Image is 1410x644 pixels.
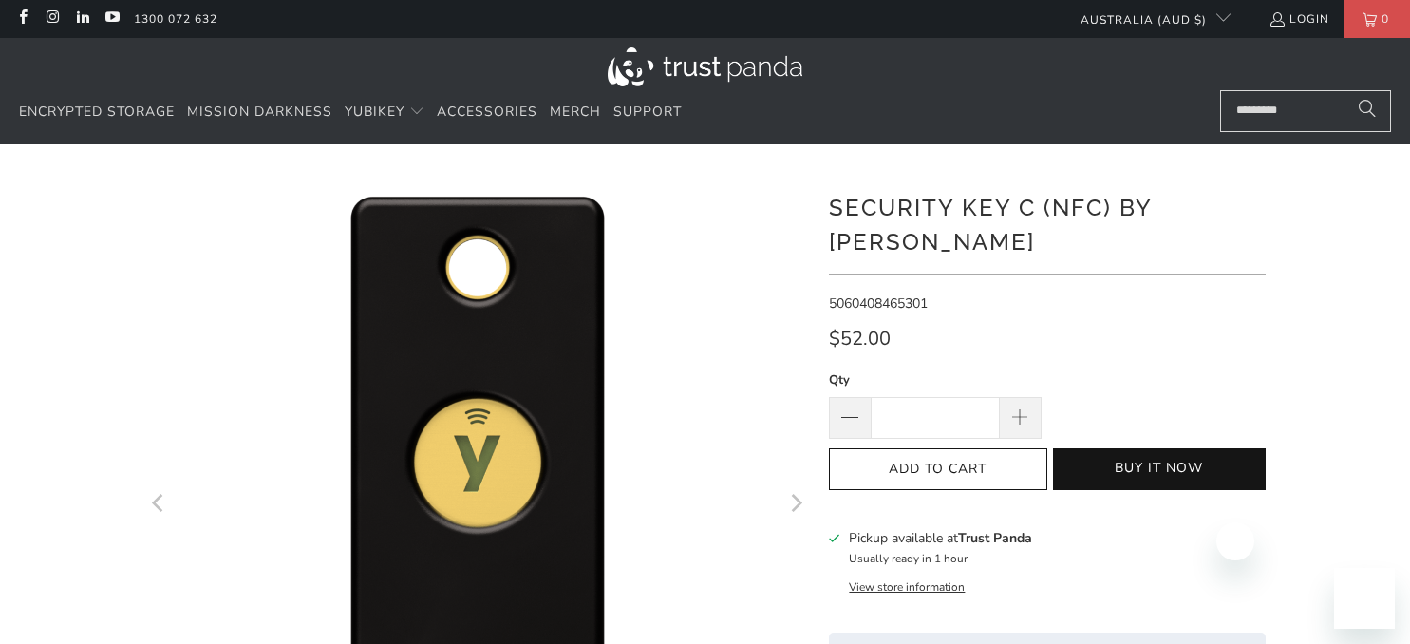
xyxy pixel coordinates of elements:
[1334,568,1395,629] iframe: Button to launch messaging window
[19,90,175,135] a: Encrypted Storage
[958,529,1032,547] b: Trust Panda
[1220,90,1391,132] input: Search...
[608,47,802,86] img: Trust Panda Australia
[1269,9,1329,29] a: Login
[613,103,682,121] span: Support
[1053,448,1266,490] button: Buy it now
[187,90,332,135] a: Mission Darkness
[19,103,175,121] span: Encrypted Storage
[14,11,30,27] a: Trust Panda Australia on Facebook
[613,90,682,135] a: Support
[829,187,1266,259] h1: Security Key C (NFC) by [PERSON_NAME]
[44,11,60,27] a: Trust Panda Australia on Instagram
[829,448,1047,491] button: Add to Cart
[187,103,332,121] span: Mission Darkness
[1344,90,1391,132] button: Search
[829,369,1042,390] label: Qty
[437,103,537,121] span: Accessories
[849,579,965,595] button: View store information
[134,9,217,29] a: 1300 072 632
[550,103,601,121] span: Merch
[345,103,404,121] span: YubiKey
[74,11,90,27] a: Trust Panda Australia on LinkedIn
[849,528,1032,548] h3: Pickup available at
[829,294,928,313] span: 5060408465301
[103,11,120,27] a: Trust Panda Australia on YouTube
[849,462,1027,478] span: Add to Cart
[437,90,537,135] a: Accessories
[1216,522,1254,560] iframe: Close message
[829,326,891,351] span: $52.00
[19,90,682,135] nav: Translation missing: en.navigation.header.main_nav
[550,90,601,135] a: Merch
[345,90,424,135] summary: YubiKey
[849,551,968,566] small: Usually ready in 1 hour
